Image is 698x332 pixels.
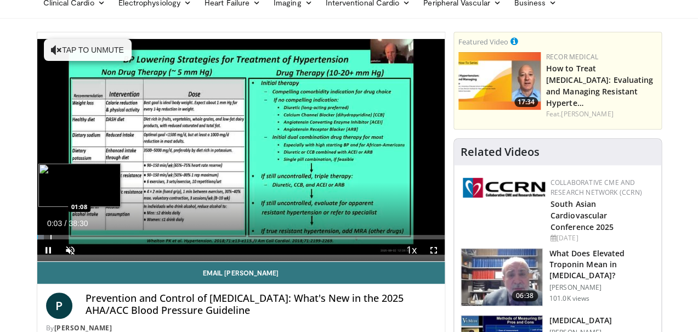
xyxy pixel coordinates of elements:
[44,39,132,61] button: Tap to unmute
[458,52,541,110] img: 10cbd22e-c1e6-49ff-b90e-4507a8859fc1.jpg.150x105_q85_crop-smart_upscale.jpg
[461,249,542,306] img: 98daf78a-1d22-4ebe-927e-10afe95ffd94.150x105_q85_crop-smart_upscale.jpg
[549,248,655,281] h3: What Does Elevated Troponin Mean in [MEDICAL_DATA]?
[38,164,121,207] img: image.jpeg
[549,283,655,292] p: [PERSON_NAME]
[463,178,545,198] img: a04ee3ba-8487-4636-b0fb-5e8d268f3737.png.150x105_q85_autocrop_double_scale_upscale_version-0.2.png
[549,294,589,303] p: 101.0K views
[47,219,62,228] span: 0:03
[458,52,541,110] a: 17:34
[37,32,445,262] video-js: Video Player
[546,63,654,108] a: How to Treat [MEDICAL_DATA]: Evaluating and Managing Resistant Hyperte…
[46,292,72,319] a: P
[65,219,67,228] span: /
[551,233,652,243] div: [DATE]
[561,109,613,119] a: [PERSON_NAME]
[546,109,657,119] div: Feat.
[551,178,642,197] a: Collaborative CME and Research Network (CCRN)
[514,97,538,107] span: 17:34
[37,239,59,261] button: Pause
[37,262,445,284] a: Email [PERSON_NAME]
[86,292,436,316] h4: Prevention and Control of [MEDICAL_DATA]: What's New in the 2025 AHA/ACC Blood Pressure Guideline
[549,315,612,326] h3: [MEDICAL_DATA]
[546,52,598,61] a: Recor Medical
[423,239,445,261] button: Fullscreen
[461,145,540,159] h4: Related Videos
[461,248,655,306] a: 06:38 What Does Elevated Troponin Mean in [MEDICAL_DATA]? [PERSON_NAME] 101.0K views
[512,290,538,301] span: 06:38
[37,235,445,239] div: Progress Bar
[69,219,88,228] span: 38:30
[59,239,81,261] button: Unmute
[458,37,508,47] small: Featured Video
[551,199,614,232] a: South Asian Cardiovascular Conference 2025
[401,239,423,261] button: Playback Rate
